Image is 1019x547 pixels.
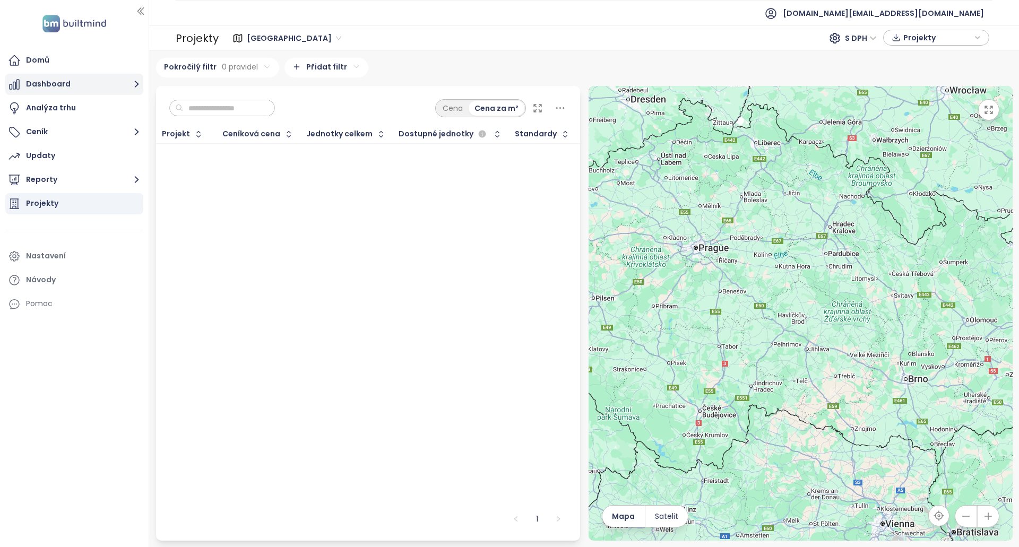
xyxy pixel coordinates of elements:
[645,506,688,527] button: Satelit
[176,28,219,49] div: Projekty
[5,246,143,267] a: Nastavení
[5,293,143,315] div: Pomoc
[247,30,341,46] span: Praha
[507,510,524,527] li: Předchozí strana
[399,131,473,137] span: Dostupné jednotky
[156,58,279,77] div: Pokročilý filtr
[5,98,143,119] a: Analýza trhu
[306,131,373,137] div: Jednotky celkem
[222,131,280,137] div: Ceníková cena
[437,101,469,116] div: Cena
[515,131,557,137] div: Standardy
[5,169,143,190] button: Reporty
[783,1,984,26] span: [DOMAIN_NAME][EMAIL_ADDRESS][DOMAIN_NAME]
[162,131,190,137] div: Projekt
[555,516,562,522] span: right
[845,30,877,46] span: S DPH
[5,193,143,214] a: Projekty
[5,145,143,167] a: Updaty
[903,30,972,46] span: Projekty
[550,510,567,527] button: right
[529,510,546,527] li: 1
[513,516,519,522] span: left
[5,74,143,95] button: Dashboard
[26,149,55,162] div: Updaty
[889,30,983,46] div: button
[284,58,368,77] div: Přidat filtr
[39,13,109,34] img: logo
[26,273,56,286] div: Návody
[5,121,143,143] button: Ceník
[26,249,66,263] div: Nastavení
[5,50,143,71] a: Domů
[26,101,76,115] div: Analýza trhu
[507,510,524,527] button: left
[529,511,545,527] a: 1
[602,506,645,527] button: Mapa
[222,61,258,73] span: 0 pravidel
[469,101,524,116] div: Cena za m²
[612,510,635,522] span: Mapa
[5,270,143,291] a: Návody
[26,54,49,67] div: Domů
[399,128,489,141] div: Dostupné jednotky
[26,197,58,210] div: Projekty
[550,510,567,527] li: Následující strana
[26,297,53,310] div: Pomoc
[655,510,678,522] span: Satelit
